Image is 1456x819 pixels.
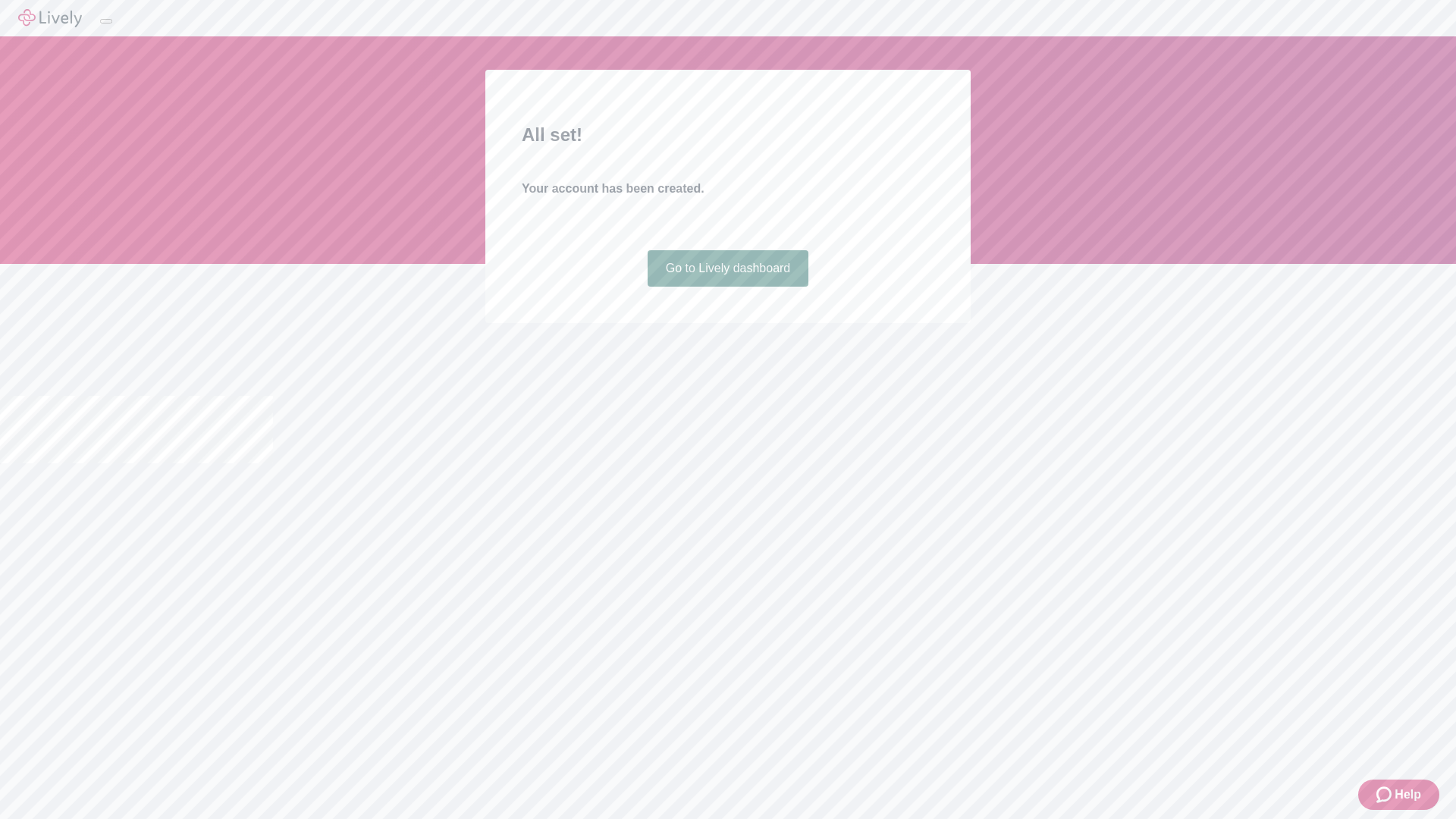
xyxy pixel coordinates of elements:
[1376,786,1395,804] svg: Zendesk support icon
[522,180,934,198] h4: Your account has been created.
[1358,780,1439,810] button: Zendesk support iconHelp
[18,9,82,27] img: Lively
[522,121,934,149] h2: All set!
[100,19,112,24] button: Log out
[1395,786,1421,804] span: Help
[648,250,809,287] a: Go to Lively dashboard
